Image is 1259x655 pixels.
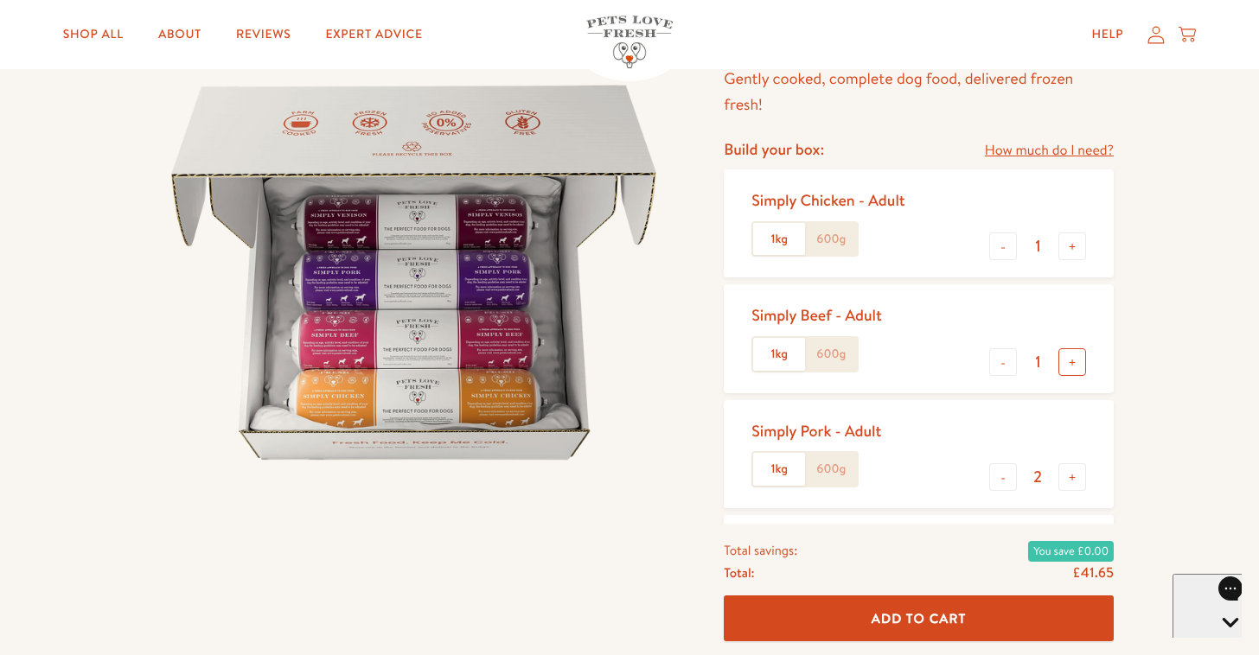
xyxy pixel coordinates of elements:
[753,223,805,256] label: 1kg
[872,609,967,627] span: Add To Cart
[805,338,857,371] label: 600g
[751,305,882,325] div: Simply Beef - Adult
[144,17,215,52] a: About
[1058,232,1086,260] button: +
[753,453,805,486] label: 1kg
[586,16,673,68] img: Pets Love Fresh
[751,190,904,210] div: Simply Chicken - Adult
[724,66,1114,118] p: Gently cooked, complete dog food, delivered frozen fresh!
[724,596,1114,642] button: Add To Cart
[989,232,1017,260] button: -
[1058,463,1086,491] button: +
[724,562,754,584] span: Total:
[753,338,805,371] label: 1kg
[989,348,1017,376] button: -
[1077,17,1137,52] a: Help
[724,539,797,562] span: Total savings:
[805,453,857,486] label: 600g
[312,17,437,52] a: Expert Advice
[724,139,824,159] h4: Build your box:
[1173,574,1242,638] iframe: Gorgias live chat messenger
[1058,348,1086,376] button: +
[989,463,1017,491] button: -
[751,421,881,441] div: Simply Pork - Adult
[222,17,304,52] a: Reviews
[1072,563,1114,582] span: £41.65
[1028,541,1114,562] span: You save £0.00
[985,139,1114,162] a: How much do I need?
[49,17,137,52] a: Shop All
[805,223,857,256] label: 600g
[145,4,682,541] img: Pets Love Fresh - Adult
